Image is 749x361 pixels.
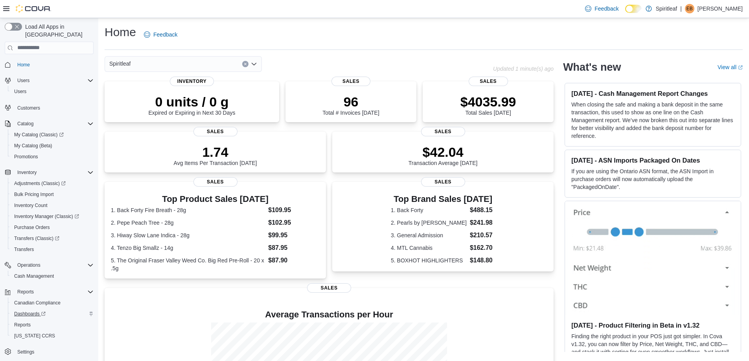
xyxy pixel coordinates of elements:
button: Users [8,86,97,97]
span: Home [17,62,30,68]
span: Dashboards [14,311,46,317]
span: Sales [193,177,237,187]
a: Dashboards [8,308,97,319]
dt: 3. Hiway Slow Lane Indica - 28g [111,231,265,239]
dd: $210.57 [470,231,495,240]
span: Users [17,77,29,84]
span: Operations [14,260,94,270]
span: Bulk Pricing Import [14,191,54,198]
span: Inventory Count [14,202,48,209]
span: Transfers [11,245,94,254]
span: Adjustments (Classic) [14,180,66,187]
span: Feedback [594,5,618,13]
a: Adjustments (Classic) [11,179,69,188]
button: Promotions [8,151,97,162]
span: Sales [421,127,465,136]
span: Users [14,76,94,85]
h3: [DATE] - Product Filtering in Beta in v1.32 [571,321,734,329]
dd: $87.95 [268,243,320,253]
span: Spiritleaf [109,59,131,68]
span: Sales [307,283,351,293]
button: Reports [14,287,37,297]
button: Purchase Orders [8,222,97,233]
p: Spiritleaf [656,4,677,13]
p: | [680,4,682,13]
span: My Catalog (Classic) [14,132,64,138]
h2: What's new [563,61,621,73]
span: Operations [17,262,40,268]
button: Inventory [14,168,40,177]
div: Total Sales [DATE] [460,94,516,116]
dt: 2. Pepe Peach Tree - 28g [111,219,265,227]
span: Sales [193,127,237,136]
svg: External link [738,65,743,70]
a: Feedback [582,1,622,16]
a: Adjustments (Classic) [8,178,97,189]
a: Feedback [141,27,180,42]
p: 0 units / 0 g [149,94,236,110]
button: Cash Management [8,271,97,282]
button: Open list of options [251,61,257,67]
p: [PERSON_NAME] [697,4,743,13]
button: Operations [2,260,97,271]
span: Purchase Orders [11,223,94,232]
span: Settings [14,347,94,357]
span: Inventory [14,168,94,177]
span: Adjustments (Classic) [11,179,94,188]
button: Settings [2,346,97,357]
button: Inventory Count [8,200,97,211]
a: Dashboards [11,309,49,319]
img: Cova [16,5,51,13]
span: Catalog [14,119,94,128]
a: My Catalog (Beta) [11,141,55,150]
div: Transaction Average [DATE] [409,144,478,166]
span: Sales [331,77,371,86]
button: Users [14,76,33,85]
a: Home [14,60,33,70]
button: Inventory [2,167,97,178]
p: 1.74 [174,144,257,160]
span: Bulk Pricing Import [11,190,94,199]
a: Transfers [11,245,37,254]
span: Transfers [14,246,34,253]
button: Bulk Pricing Import [8,189,97,200]
button: Transfers [8,244,97,255]
span: Promotions [11,152,94,161]
button: Home [2,59,97,70]
h3: [DATE] - ASN Imports Packaged On Dates [571,156,734,164]
span: Promotions [14,154,38,160]
a: Canadian Compliance [11,298,64,308]
p: $42.04 [409,144,478,160]
span: Reports [17,289,34,295]
a: Settings [14,347,37,357]
dt: 5. The Original Fraser Valley Weed Co. Big Red Pre-Roll - 20 x .5g [111,257,265,272]
span: Purchase Orders [14,224,50,231]
span: Reports [11,320,94,330]
p: $4035.99 [460,94,516,110]
button: Reports [8,319,97,330]
span: Reports [14,287,94,297]
span: Customers [14,103,94,112]
span: Transfers (Classic) [14,235,59,242]
dd: $109.95 [268,205,320,215]
button: Reports [2,286,97,297]
h3: Top Brand Sales [DATE] [391,194,495,204]
span: Users [14,88,26,95]
span: Canadian Compliance [11,298,94,308]
div: Avg Items Per Transaction [DATE] [174,144,257,166]
span: Cash Management [11,271,94,281]
span: Load All Apps in [GEOGRAPHIC_DATA] [22,23,94,38]
button: My Catalog (Beta) [8,140,97,151]
a: Customers [14,103,43,113]
span: Users [11,87,94,96]
a: My Catalog (Classic) [11,130,67,139]
a: Inventory Manager (Classic) [8,211,97,222]
span: Reports [14,322,31,328]
dt: 2. Pearls by [PERSON_NAME] [391,219,467,227]
span: EB [686,4,693,13]
span: Catalog [17,121,33,127]
span: Inventory Count [11,201,94,210]
span: Settings [17,349,34,355]
a: Inventory Count [11,201,51,210]
a: Promotions [11,152,41,161]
